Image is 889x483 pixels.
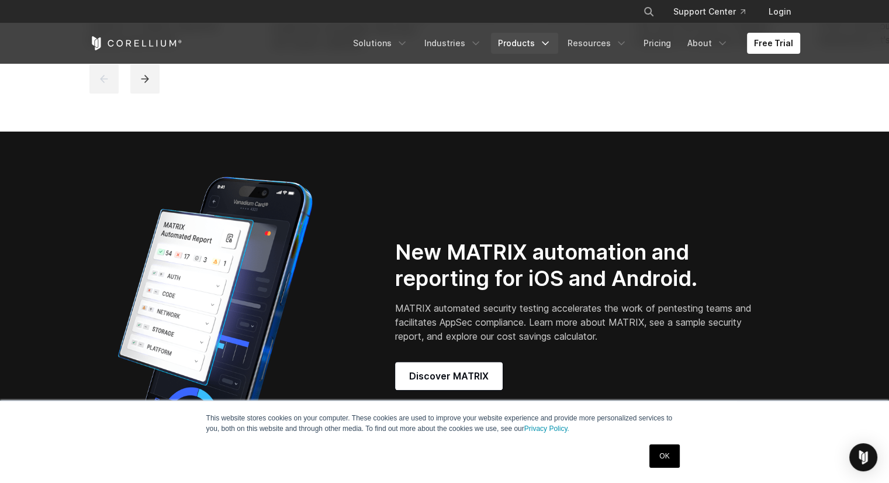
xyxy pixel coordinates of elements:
[637,33,678,54] a: Pricing
[417,33,489,54] a: Industries
[638,1,659,22] button: Search
[649,444,679,468] a: OK
[395,239,756,292] h2: New MATRIX automation and reporting for iOS and Android.
[524,425,569,433] a: Privacy Policy.
[561,33,634,54] a: Resources
[89,36,182,50] a: Corellium Home
[747,33,800,54] a: Free Trial
[491,33,558,54] a: Products
[759,1,800,22] a: Login
[664,1,755,22] a: Support Center
[130,64,160,94] button: next
[395,362,503,390] a: Discover MATRIX
[629,1,800,22] div: Navigation Menu
[346,33,415,54] a: Solutions
[89,64,119,94] button: previous
[346,33,800,54] div: Navigation Menu
[409,369,489,383] span: Discover MATRIX
[680,33,735,54] a: About
[849,443,877,471] div: Open Intercom Messenger
[206,413,683,434] p: This website stores cookies on your computer. These cookies are used to improve your website expe...
[89,169,341,461] img: Corellium_MATRIX_Hero_1_1x
[395,301,756,343] p: MATRIX automated security testing accelerates the work of pentesting teams and facilitates AppSec...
